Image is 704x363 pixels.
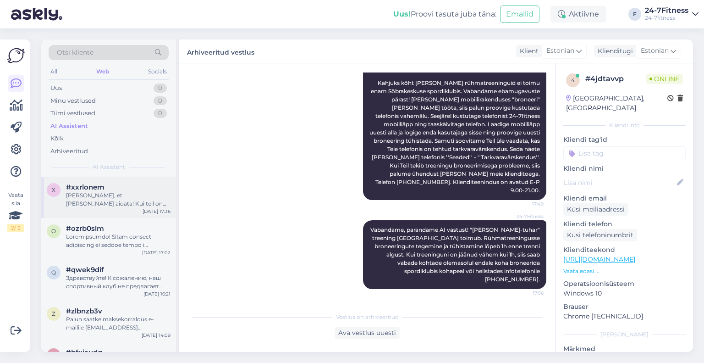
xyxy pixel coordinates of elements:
div: Klient [516,46,539,56]
p: Chrome [TECHNICAL_ID] [563,312,686,321]
span: Vabandame, parandame AI vastust! "[PERSON_NAME]-tuhar" treening [GEOGRAPHIC_DATA] toimub. Rühmatr... [370,226,541,283]
div: Loremipsumdo! Sitam consect adipiscing el seddoe tempo i utlaboreet dolo, magnaaliq enim adminimv... [66,233,170,249]
div: Socials [146,66,169,78]
div: 0 [154,84,167,93]
span: Estonian [641,46,669,56]
span: #hfxiaudg [66,348,102,357]
div: AI Assistent [50,122,88,131]
div: Vaata siia [7,191,24,232]
div: Web [94,66,111,78]
div: [DATE] 14:09 [142,332,170,339]
div: Tiimi vestlused [50,109,95,118]
img: Askly Logo [7,47,25,64]
div: [DATE] 16:21 [143,290,170,297]
input: Lisa tag [563,146,686,160]
div: Uus [50,84,62,93]
div: 24-7Fitness [645,7,688,14]
div: Proovi tasuta juba täna: [393,9,496,20]
span: Otsi kliente [57,48,93,57]
div: All [49,66,59,78]
p: Windows 10 [563,289,686,298]
div: 0 [154,96,167,106]
label: Arhiveeritud vestlus [187,45,254,57]
div: [GEOGRAPHIC_DATA], [GEOGRAPHIC_DATA] [566,94,667,113]
div: [PERSON_NAME], et [PERSON_NAME] aidata! Kui teil on veel küsimusi, võtke julgelt ühendust. [66,191,170,208]
p: Kliendi telefon [563,219,686,229]
div: Küsi meiliaadressi [563,203,628,216]
p: Märkmed [563,344,686,354]
span: 4 [571,77,575,84]
span: #xxrlonem [66,183,104,191]
p: Klienditeekond [563,245,686,255]
p: Kliendi nimi [563,164,686,173]
a: 24-7Fitness24-7fitness [645,7,698,22]
div: Küsi telefoninumbrit [563,229,637,241]
div: Здравствуйте! К сожалению, наш спортивный клуб не предлагает возможность приостановления тренировок. [66,274,170,290]
span: Online [646,74,683,84]
div: [DATE] 17:02 [142,249,170,256]
div: 24-7fitness [645,14,688,22]
div: 2 / 3 [7,224,24,232]
p: Kliendi tag'id [563,135,686,145]
div: [DATE] 17:36 [143,208,170,215]
div: [PERSON_NAME] [563,330,686,339]
div: Minu vestlused [50,96,96,106]
button: Emailid [500,6,539,23]
div: Ava vestlus uuesti [335,327,400,339]
div: Arhiveeritud [50,147,88,156]
span: Vestlus on arhiveeritud [336,313,399,321]
span: Estonian [546,46,574,56]
div: # 4jdtavvp [585,73,646,84]
span: o [51,228,56,235]
p: Vaata edasi ... [563,267,686,275]
div: F [628,8,641,21]
span: q [51,269,56,276]
b: Uus! [393,10,411,18]
p: Operatsioonisüsteem [563,279,686,289]
input: Lisa nimi [564,178,675,188]
a: [URL][DOMAIN_NAME] [563,255,635,263]
span: #zlbnzb3v [66,307,102,315]
span: AI Assistent [93,163,125,171]
div: Aktiivne [550,6,606,22]
span: 17:56 [509,290,544,296]
span: z [52,310,55,317]
div: Kõik [50,134,64,143]
div: 0 [154,109,167,118]
span: 24-7Fitness [509,213,544,220]
span: #qwek9dif [66,266,104,274]
span: 17:49 [509,201,544,207]
p: Brauser [563,302,686,312]
div: Kliendi info [563,121,686,129]
p: Kliendi email [563,194,686,203]
span: h [51,352,56,358]
div: Klienditugi [594,46,633,56]
span: x [52,186,55,193]
span: #ozrb0slm [66,224,104,233]
div: Palun saatke maksekorraldus e-mailile [EMAIL_ADDRESS][DOMAIN_NAME], et saaksime kontrollida ja Te... [66,315,170,332]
